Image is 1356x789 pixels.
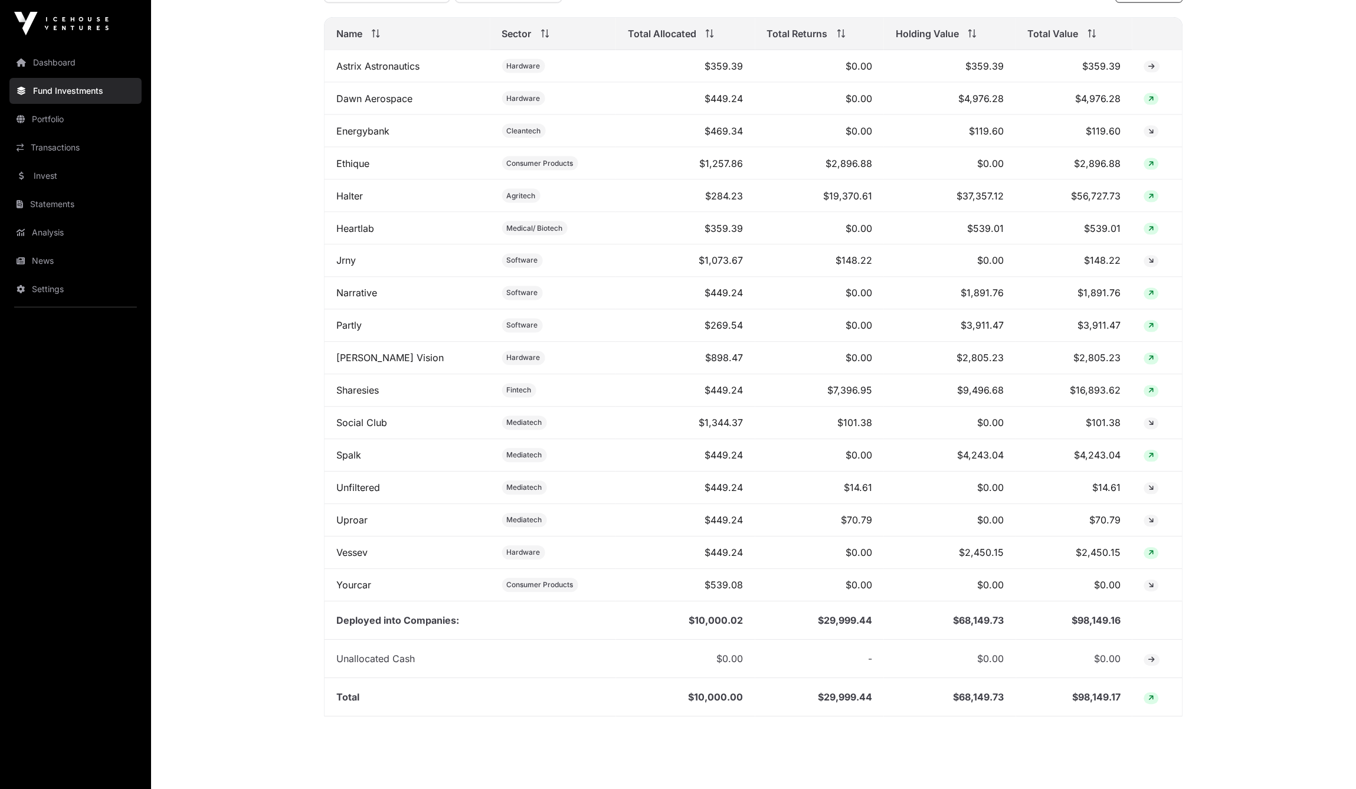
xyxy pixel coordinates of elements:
td: $14.61 [1016,472,1132,505]
td: $37,357.12 [884,180,1016,212]
td: $70.79 [755,505,885,537]
td: $3,911.47 [1016,310,1132,342]
td: $2,450.15 [1016,537,1132,569]
span: Total Returns [767,27,828,41]
td: $0.00 [755,50,885,83]
span: Holding Value [896,27,959,41]
span: Mediatech [507,451,542,460]
td: $14.61 [755,472,885,505]
td: $0.00 [884,148,1016,180]
td: $0.00 [755,115,885,148]
a: Energybank [336,125,389,137]
td: $29,999.44 [755,602,885,640]
a: Partly [336,320,362,332]
span: Hardware [507,94,541,103]
a: Astrix Astronautics [336,60,420,72]
a: Unfiltered [336,482,380,494]
span: $0.00 [978,653,1004,665]
td: $10,000.02 [616,602,755,640]
a: Statements [9,191,142,217]
a: Settings [9,276,142,302]
td: $359.39 [616,50,755,83]
iframe: Chat Widget [1297,732,1356,789]
td: $56,727.73 [1016,180,1132,212]
td: $19,370.61 [755,180,885,212]
a: Yourcar [336,580,371,591]
td: $101.38 [1016,407,1132,440]
td: $0.00 [884,245,1016,277]
span: Unallocated Cash [336,653,415,665]
span: Software [507,321,538,330]
td: $1,257.86 [616,148,755,180]
span: $0.00 [717,653,743,665]
span: Software [507,289,538,298]
td: $10,000.00 [616,679,755,717]
td: $29,999.44 [755,679,885,717]
a: Jrny [336,255,356,267]
td: $0.00 [755,342,885,375]
td: $3,911.47 [884,310,1016,342]
td: $148.22 [1016,245,1132,277]
td: $0.00 [755,537,885,569]
a: Portfolio [9,106,142,132]
td: $449.24 [616,505,755,537]
td: $898.47 [616,342,755,375]
td: Deployed into Companies: [325,602,616,640]
td: $16,893.62 [1016,375,1132,407]
td: $1,344.37 [616,407,755,440]
td: $1,891.76 [884,277,1016,310]
td: $7,396.95 [755,375,885,407]
a: Halter [336,190,363,202]
td: $0.00 [755,310,885,342]
td: $539.08 [616,569,755,602]
td: $539.01 [884,212,1016,245]
td: $269.54 [616,310,755,342]
span: Sector [502,27,532,41]
td: $1,891.76 [1016,277,1132,310]
a: Social Club [336,417,387,429]
a: Spalk [336,450,361,461]
td: $2,896.88 [1016,148,1132,180]
td: $4,976.28 [1016,83,1132,115]
span: Mediatech [507,483,542,493]
span: - [868,653,872,665]
a: Dashboard [9,50,142,76]
td: $98,149.16 [1016,602,1132,640]
td: $2,805.23 [884,342,1016,375]
td: $68,149.73 [884,602,1016,640]
td: $4,243.04 [1016,440,1132,472]
a: Uproar [336,515,368,526]
td: $284.23 [616,180,755,212]
td: $449.24 [616,375,755,407]
td: $0.00 [884,569,1016,602]
td: $359.39 [1016,50,1132,83]
a: Vessev [336,547,368,559]
td: $359.39 [884,50,1016,83]
td: $119.60 [884,115,1016,148]
a: Ethique [336,158,369,169]
td: $9,496.68 [884,375,1016,407]
span: Medical/ Biotech [507,224,563,233]
td: $0.00 [755,212,885,245]
td: $2,896.88 [755,148,885,180]
td: $449.24 [616,472,755,505]
td: $148.22 [755,245,885,277]
span: Total Value [1028,27,1079,41]
span: Mediatech [507,516,542,525]
td: $0.00 [755,83,885,115]
a: [PERSON_NAME] Vision [336,352,444,364]
span: Name [336,27,362,41]
span: Consumer Products [507,581,574,590]
td: $0.00 [755,569,885,602]
a: Transactions [9,135,142,161]
td: $449.24 [616,277,755,310]
td: $4,243.04 [884,440,1016,472]
td: $0.00 [1016,569,1132,602]
a: Fund Investments [9,78,142,104]
a: Narrative [336,287,377,299]
td: $539.01 [1016,212,1132,245]
span: Consumer Products [507,159,574,168]
td: $68,149.73 [884,679,1016,717]
a: Heartlab [336,222,374,234]
span: Software [507,256,538,266]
